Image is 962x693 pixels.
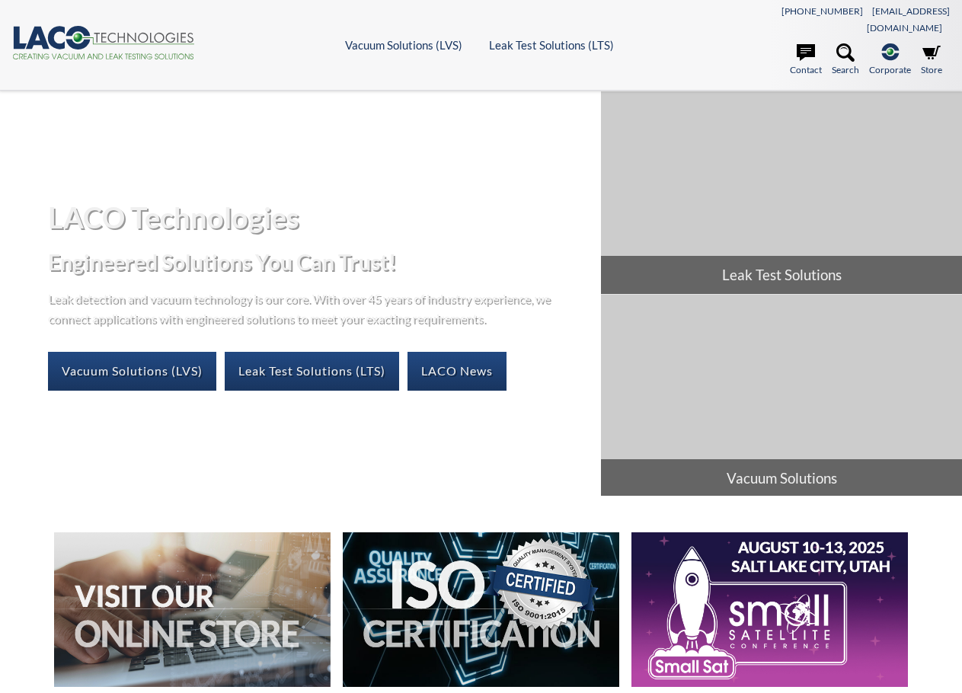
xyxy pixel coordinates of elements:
span: Corporate [869,62,911,77]
p: Leak detection and vacuum technology is our core. With over 45 years of industry experience, we c... [48,289,558,327]
h1: LACO Technologies [48,199,589,236]
a: Contact [790,43,822,77]
a: Search [832,43,859,77]
a: Leak Test Solutions (LTS) [225,352,399,390]
span: Vacuum Solutions [601,459,962,497]
a: Leak Test Solutions (LTS) [489,38,614,52]
h2: Engineered Solutions You Can Trust! [48,248,589,276]
a: Vacuum Solutions [601,295,962,497]
a: LACO News [407,352,507,390]
a: Store [921,43,942,77]
a: Vacuum Solutions (LVS) [48,352,216,390]
span: Leak Test Solutions [601,256,962,294]
a: [PHONE_NUMBER] [781,5,863,17]
a: Leak Test Solutions [601,91,962,294]
a: [EMAIL_ADDRESS][DOMAIN_NAME] [867,5,950,34]
a: Vacuum Solutions (LVS) [345,38,462,52]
